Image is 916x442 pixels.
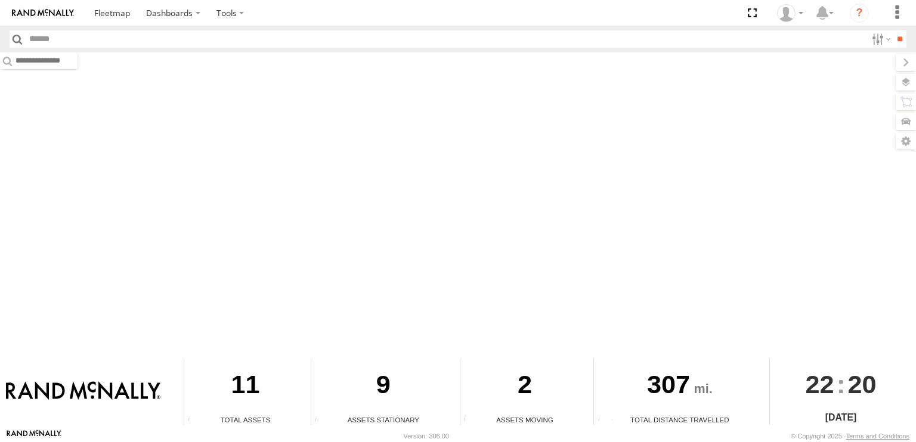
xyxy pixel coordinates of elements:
a: Terms and Conditions [846,432,909,440]
img: Rand McNally [6,381,160,401]
div: Total Assets [184,415,307,425]
div: Assets Stationary [311,415,455,425]
div: 11 [184,359,307,415]
div: : [770,359,911,410]
span: 22 [806,359,834,410]
div: © Copyright 2025 - [791,432,909,440]
div: Total Distance Travelled [594,415,765,425]
div: Total number of Enabled Assets [184,416,202,425]
div: Total distance travelled by all assets within specified date range and applied filters [594,416,612,425]
div: 2 [460,359,590,415]
div: Total number of assets current stationary. [311,416,329,425]
a: Visit our Website [7,430,61,442]
label: Map Settings [896,133,916,150]
span: 20 [848,359,877,410]
div: 9 [311,359,455,415]
div: Assets Moving [460,415,590,425]
img: rand-logo.svg [12,9,74,17]
label: Search Filter Options [867,30,893,48]
div: 307 [594,359,765,415]
div: [DATE] [770,410,911,425]
div: Total number of assets current in transit. [460,416,478,425]
div: Valeo Dash [773,4,807,22]
div: Version: 306.00 [404,432,449,440]
i: ? [850,4,869,23]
